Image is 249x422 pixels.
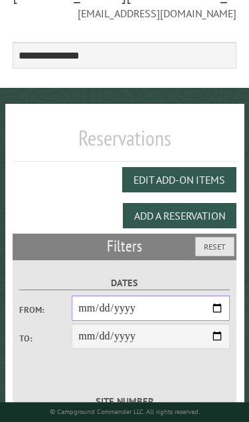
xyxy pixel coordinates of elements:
[195,237,234,256] button: Reset
[50,407,200,416] small: © Campground Commander LLC. All rights reserved.
[13,234,237,259] h2: Filters
[19,276,230,291] label: Dates
[19,394,230,409] label: Site Number
[19,332,72,345] label: To:
[123,203,236,228] button: Add a Reservation
[122,167,236,192] button: Edit Add-on Items
[13,125,237,162] h1: Reservations
[19,304,72,316] label: From:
